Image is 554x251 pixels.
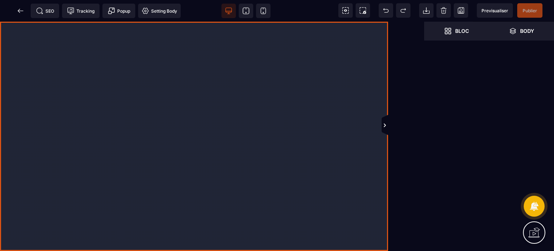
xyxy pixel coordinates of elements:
span: Previsualiser [482,8,508,13]
span: Open Blocks [424,22,489,40]
span: Open Layer Manager [489,22,554,40]
span: Screenshot [356,3,370,18]
span: Publier [523,8,537,13]
span: Setting Body [142,7,177,14]
span: Preview [477,3,513,18]
span: Tracking [67,7,94,14]
span: View components [338,3,353,18]
strong: Bloc [455,28,469,34]
strong: Body [520,28,534,34]
span: SEO [36,7,54,14]
span: Popup [108,7,130,14]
